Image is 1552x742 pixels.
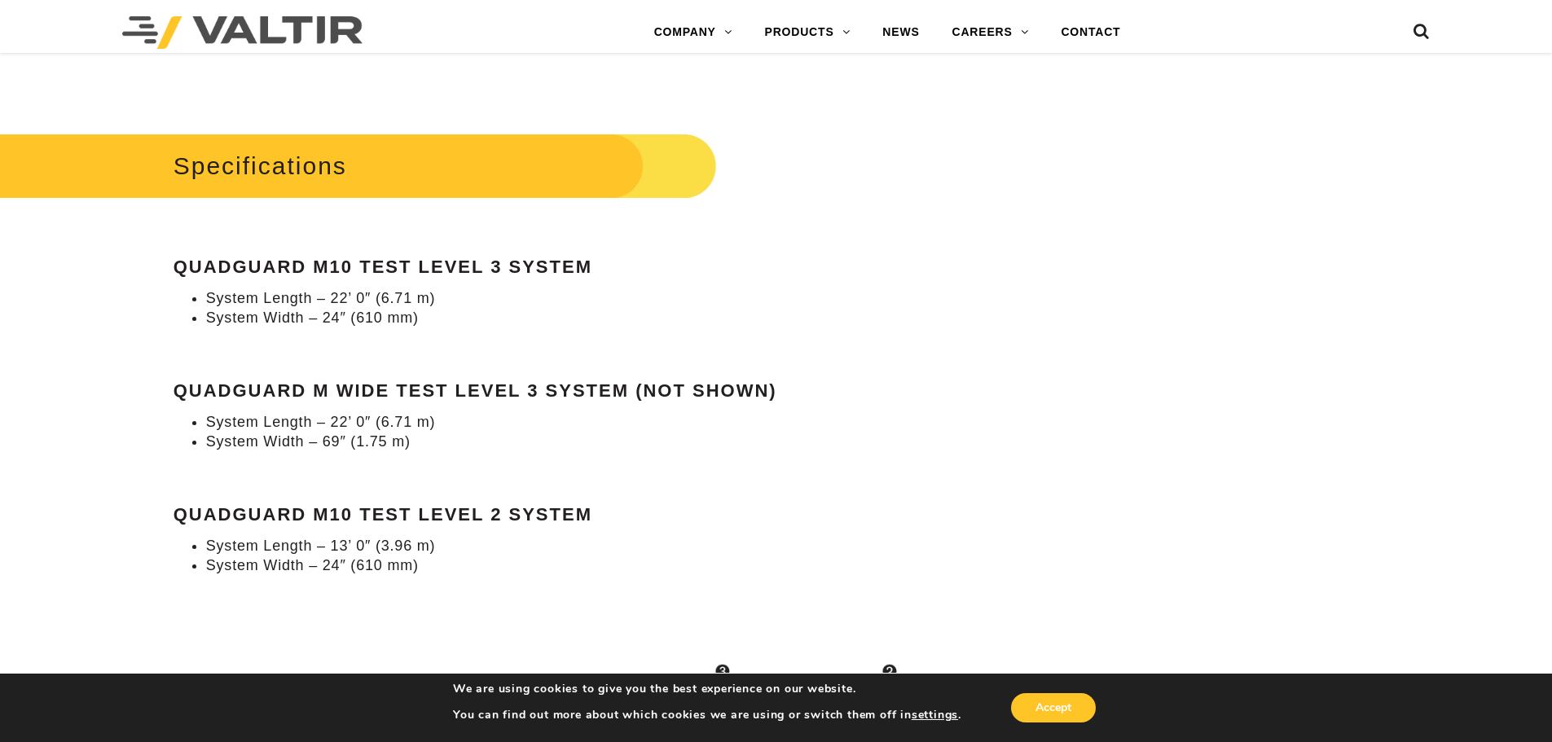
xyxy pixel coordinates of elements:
a: CONTACT [1044,16,1137,49]
li: System Length – 13’ 0″ (3.96 m) [206,537,991,555]
li: System Width – 24″ (610 mm) [206,556,991,575]
p: We are using cookies to give you the best experience on our website. [453,682,961,696]
a: PRODUCTS [749,16,867,49]
strong: QuadGuard M10 Test Level 2 System [174,504,592,525]
button: settings [912,708,958,722]
strong: QuadGuard M10 Test Level 3 System [174,257,592,277]
button: Accept [1011,693,1096,722]
li: System Width – 24″ (610 mm) [206,309,991,327]
strong: QuadGuard M Wide Test Level 3 System (not shown) [174,380,777,401]
li: System Length – 22’ 0″ (6.71 m) [206,289,991,308]
a: CAREERS [936,16,1045,49]
p: You can find out more about which cookies we are using or switch them off in . [453,708,961,722]
img: Valtir [122,16,363,49]
li: System Width – 69″ (1.75 m) [206,432,991,451]
a: NEWS [866,16,935,49]
li: System Length – 22’ 0″ (6.71 m) [206,413,991,432]
a: COMPANY [638,16,749,49]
